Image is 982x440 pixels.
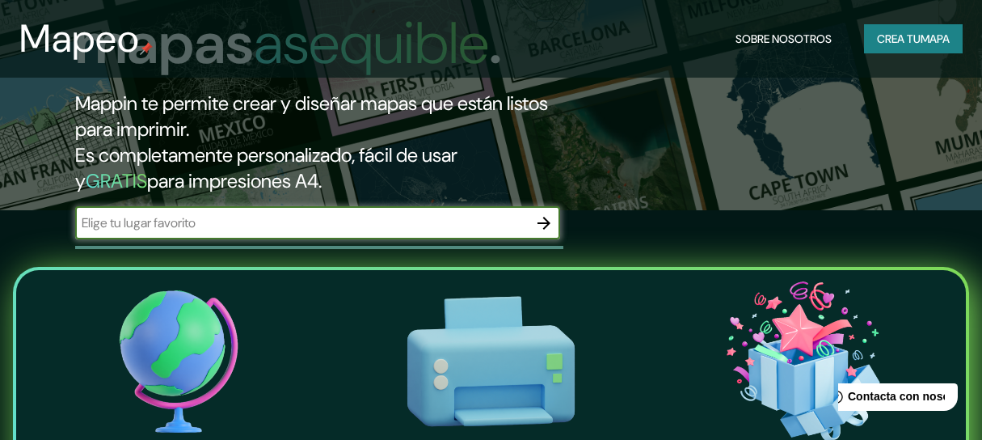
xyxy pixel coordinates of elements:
button: Sobre nosotros [729,24,838,54]
input: Elige tu lugar favorito [75,214,528,232]
h2: Mappin te permite crear y diseñar mapas que están listos para imprimir. Es completamente personal... [75,91,567,194]
img: mappin-pin [140,42,153,55]
button: CREA TUMAPA [864,24,963,54]
h5: GRATIS [86,168,147,193]
iframe: Ayuda al lanzador de widgets [838,377,964,422]
h3: Mapeo [19,16,140,61]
